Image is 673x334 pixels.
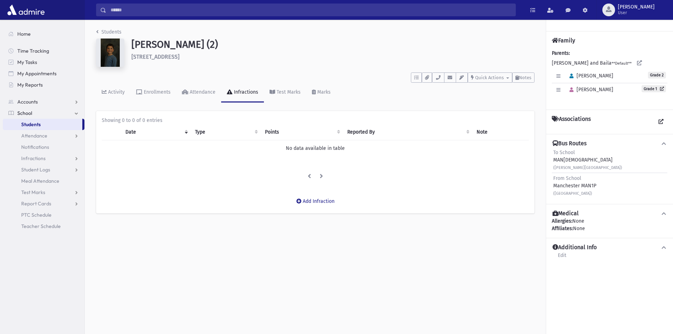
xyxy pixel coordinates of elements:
[553,244,597,251] h4: Additional Info
[557,251,567,264] a: Edit
[468,72,512,83] button: Quick Actions
[3,119,82,130] a: Students
[553,175,581,181] span: From School
[106,4,515,16] input: Search
[3,79,84,90] a: My Reports
[3,45,84,57] a: Time Tracking
[655,116,667,128] a: View all Associations
[3,153,84,164] a: Infractions
[3,28,84,40] a: Home
[21,155,46,162] span: Infractions
[96,29,122,35] a: Students
[96,28,122,39] nav: breadcrumb
[618,10,655,16] span: User
[21,200,51,207] span: Report Cards
[553,165,622,170] small: ([PERSON_NAME][GEOGRAPHIC_DATA])
[6,3,46,17] img: AdmirePro
[102,140,529,157] td: No data available in table
[292,195,339,208] button: Add Infraction
[552,218,572,224] b: Allergies:
[3,96,84,107] a: Accounts
[553,149,622,171] div: MAN[DEMOGRAPHIC_DATA]
[566,87,613,93] span: [PERSON_NAME]
[17,110,32,116] span: School
[21,166,50,173] span: Student Logs
[553,210,579,217] h4: Medical
[553,175,596,197] div: Manchester MAN1P
[131,53,535,60] h6: [STREET_ADDRESS]
[21,189,45,195] span: Test Marks
[191,124,261,140] th: Type: activate to sort column ascending
[176,83,221,102] a: Attendance
[17,70,57,77] span: My Appointments
[3,221,84,232] a: Teacher Schedule
[107,89,125,95] div: Activity
[553,150,575,156] span: To School
[3,187,84,198] a: Test Marks
[552,217,667,232] div: None
[519,75,531,80] span: Notes
[3,175,84,187] a: Meal Attendance
[552,140,667,147] button: Bus Routes
[552,50,570,56] b: Parents:
[264,83,306,102] a: Test Marks
[17,82,43,88] span: My Reports
[121,124,191,140] th: Date: activate to sort column ascending
[316,89,331,95] div: Marks
[21,133,47,139] span: Attendance
[21,144,49,150] span: Notifications
[512,72,535,83] button: Notes
[472,124,529,140] th: Note
[552,49,667,104] div: [PERSON_NAME] and Baila
[3,209,84,221] a: PTC Schedule
[642,85,666,92] a: Grade 1
[553,140,586,147] h4: Bus Routes
[618,4,655,10] span: [PERSON_NAME]
[3,68,84,79] a: My Appointments
[102,117,529,124] div: Showing 0 to 0 of 0 entries
[96,83,130,102] a: Activity
[552,116,591,128] h4: Associations
[142,89,171,95] div: Enrollments
[343,124,472,140] th: Reported By: activate to sort column ascending
[275,89,301,95] div: Test Marks
[21,212,52,218] span: PTC Schedule
[3,141,84,153] a: Notifications
[17,31,31,37] span: Home
[553,191,592,196] small: ([GEOGRAPHIC_DATA])
[552,37,575,44] h4: Family
[17,48,49,54] span: Time Tracking
[566,73,613,79] span: [PERSON_NAME]
[21,121,41,128] span: Students
[261,124,343,140] th: Points: activate to sort column ascending
[188,89,216,95] div: Attendance
[232,89,258,95] div: Infractions
[648,72,666,78] span: Grade 2
[306,83,336,102] a: Marks
[3,107,84,119] a: School
[131,39,535,51] h1: [PERSON_NAME] (2)
[21,178,59,184] span: Meal Attendance
[552,225,667,232] div: None
[3,198,84,209] a: Report Cards
[17,59,37,65] span: My Tasks
[3,130,84,141] a: Attendance
[552,225,573,232] b: Affiliates:
[552,210,667,217] button: Medical
[3,57,84,68] a: My Tasks
[3,164,84,175] a: Student Logs
[17,99,38,105] span: Accounts
[221,83,264,102] a: Infractions
[21,223,61,229] span: Teacher Schedule
[552,244,667,251] button: Additional Info
[130,83,176,102] a: Enrollments
[475,75,504,80] span: Quick Actions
